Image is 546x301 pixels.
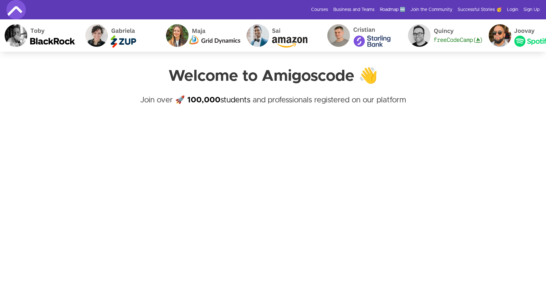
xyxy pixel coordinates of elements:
[80,19,161,52] img: Gabriela
[161,19,241,52] img: Maja
[187,96,220,104] strong: 100,000
[403,19,483,52] img: Quincy
[458,6,502,13] a: Successful Stories 🥳
[241,19,322,52] img: Sai
[187,96,250,104] a: 100,000students
[311,6,328,13] a: Courses
[333,6,375,13] a: Business and Teams
[523,6,540,13] a: Sign Up
[118,94,428,118] h4: Join over 🚀 and professionals registered on our platform
[168,68,378,84] strong: Welcome to Amigoscode 👋
[410,6,452,13] a: Join the Community
[380,6,405,13] a: Roadmap 🆕
[322,19,403,52] img: Cristian
[507,6,518,13] a: Login
[118,140,215,188] iframe: Video Player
